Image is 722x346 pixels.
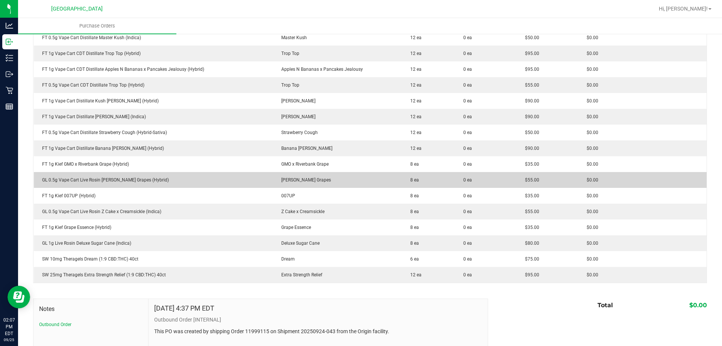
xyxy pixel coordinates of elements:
[583,162,598,167] span: $0.00
[407,209,419,214] span: 8 ea
[39,305,143,314] span: Notes
[521,256,539,262] span: $75.00
[38,82,268,88] div: FT 0.5g Vape Cart CDT Distillate Trop Top (Hybrid)
[407,67,422,72] span: 12 ea
[463,50,472,57] span: 0 ea
[38,129,268,136] div: FT 0.5g Vape Cart Distillate Strawberry Cough (Hybrid-Sativa)
[278,35,307,40] span: Master Kush
[598,302,613,309] span: Total
[521,130,539,135] span: $50.00
[407,82,422,88] span: 12 ea
[407,130,422,135] span: 12 ea
[463,34,472,41] span: 0 ea
[583,241,598,246] span: $0.00
[463,240,472,247] span: 0 ea
[583,177,598,183] span: $0.00
[278,114,315,119] span: [PERSON_NAME]
[521,272,539,277] span: $95.00
[463,224,472,231] span: 0 ea
[278,51,299,56] span: Trop Top
[583,209,598,214] span: $0.00
[38,256,268,262] div: SW 10mg Theragels Dream (1:9 CBD:THC) 40ct
[583,146,598,151] span: $0.00
[521,114,539,119] span: $90.00
[521,82,539,88] span: $55.00
[38,240,268,247] div: GL 1g Live Rosin Deluxe Sugar Cane (Indica)
[18,18,176,34] a: Purchase Orders
[154,328,482,335] p: This PO was created by shipping Order 11999115 on Shipment 20250924-043 from the Origin facility.
[8,286,30,308] iframe: Resource center
[407,98,422,104] span: 12 ea
[463,192,472,199] span: 0 ea
[407,177,419,183] span: 8 ea
[278,162,329,167] span: GMO x Riverbank Grape
[6,70,13,78] inline-svg: Outbound
[463,129,472,136] span: 0 ea
[463,113,472,120] span: 0 ea
[407,146,422,151] span: 12 ea
[521,162,539,167] span: $35.00
[38,161,268,168] div: FT 1g Kief GMO x Riverbank Grape (Hybrid)
[278,130,318,135] span: Strawberry Cough
[278,98,315,104] span: [PERSON_NAME]
[6,54,13,62] inline-svg: Inventory
[583,51,598,56] span: $0.00
[659,6,708,12] span: Hi, [PERSON_NAME]!
[521,225,539,230] span: $35.00
[463,145,472,152] span: 0 ea
[463,271,472,278] span: 0 ea
[583,193,598,198] span: $0.00
[69,23,125,29] span: Purchase Orders
[3,317,15,337] p: 02:07 PM EDT
[407,35,422,40] span: 12 ea
[38,34,268,41] div: FT 0.5g Vape Cart Distillate Master Kush (Indica)
[6,22,13,29] inline-svg: Analytics
[583,35,598,40] span: $0.00
[463,208,472,215] span: 0 ea
[583,225,598,230] span: $0.00
[38,192,268,199] div: FT 1g Kief 007UP (Hybrid)
[38,177,268,183] div: GL 0.5g Vape Cart Live Rosin [PERSON_NAME] Grapes (Hybrid)
[583,67,598,72] span: $0.00
[278,272,322,277] span: Extra Strength Relief
[51,6,103,12] span: [GEOGRAPHIC_DATA]
[38,50,268,57] div: FT 1g Vape Cart CDT Distillate Trop Top (Hybrid)
[278,209,325,214] span: Z Cake x Creamsickle
[407,51,422,56] span: 12 ea
[689,302,707,309] span: $0.00
[278,177,331,183] span: [PERSON_NAME] Grapes
[521,98,539,104] span: $90.00
[278,67,363,72] span: Apples N Bananas x Pancakes Jealousy
[463,177,472,183] span: 0 ea
[583,82,598,88] span: $0.00
[583,130,598,135] span: $0.00
[6,38,13,46] inline-svg: Inbound
[278,225,311,230] span: Grape Essence
[583,272,598,277] span: $0.00
[407,241,419,246] span: 8 ea
[407,272,422,277] span: 12 ea
[38,66,268,73] div: FT 1g Vape Cart CDT Distillate Apples N Bananas x Pancakes Jealousy (Hybrid)
[521,67,539,72] span: $95.00
[463,82,472,88] span: 0 ea
[38,224,268,231] div: FT 1g Kief Grape Essence (Hybrid)
[278,241,320,246] span: Deluxe Sugar Cane
[278,193,295,198] span: 007UP
[583,256,598,262] span: $0.00
[521,35,539,40] span: $50.00
[278,256,295,262] span: Dream
[583,98,598,104] span: $0.00
[6,87,13,94] inline-svg: Retail
[38,145,268,152] div: FT 1g Vape Cart Distillate Banana [PERSON_NAME] (Hybrid)
[38,271,268,278] div: SW 25mg Theragels Extra Strength Relief (1:9 CBD:THC) 40ct
[463,161,472,168] span: 0 ea
[154,316,482,324] p: Outbound Order [INTERNAL]
[407,162,419,167] span: 8 ea
[521,193,539,198] span: $35.00
[407,193,419,198] span: 8 ea
[521,241,539,246] span: $80.00
[463,66,472,73] span: 0 ea
[407,225,419,230] span: 8 ea
[463,98,472,104] span: 0 ea
[521,51,539,56] span: $95.00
